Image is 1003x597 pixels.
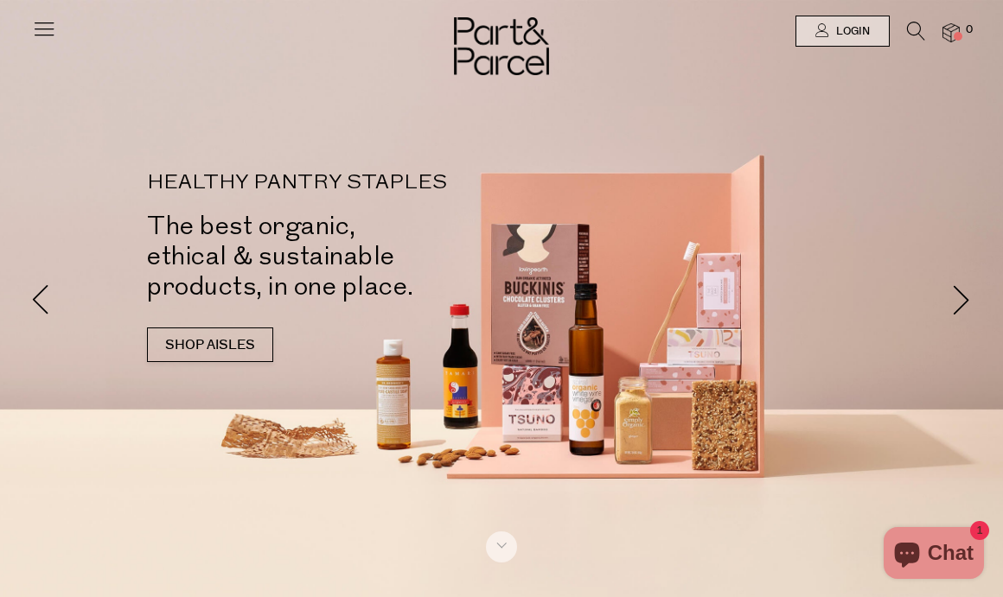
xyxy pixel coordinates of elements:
a: 0 [942,23,960,41]
inbox-online-store-chat: Shopify online store chat [878,527,989,583]
span: Login [832,24,870,39]
h2: The best organic, ethical & sustainable products, in one place. [147,211,527,302]
span: 0 [961,22,977,38]
img: Part&Parcel [454,17,549,75]
a: SHOP AISLES [147,327,273,362]
p: HEALTHY PANTRY STAPLES [147,173,527,194]
a: Login [795,16,890,47]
